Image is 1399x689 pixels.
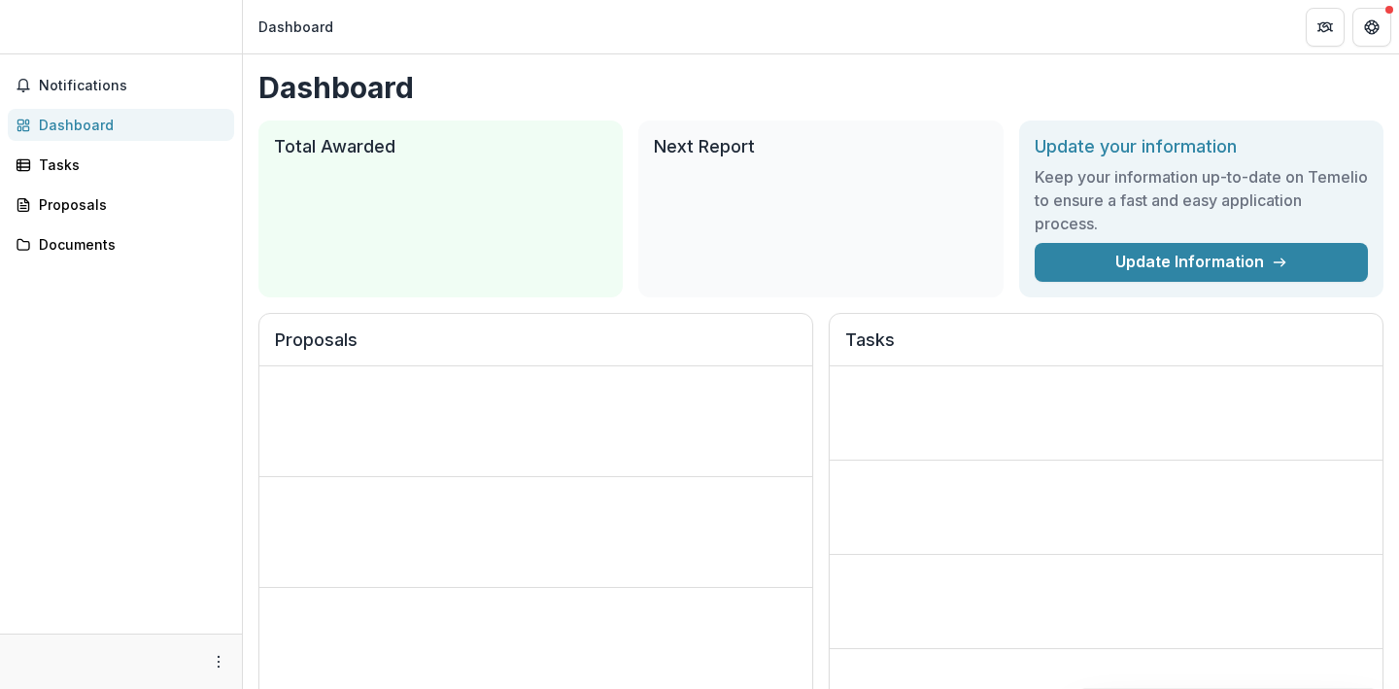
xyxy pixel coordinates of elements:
h1: Dashboard [258,70,1383,105]
a: Dashboard [8,109,234,141]
a: Proposals [8,189,234,221]
div: Proposals [39,194,219,215]
a: Documents [8,228,234,260]
button: Notifications [8,70,234,101]
button: More [207,650,230,673]
div: Documents [39,234,219,255]
nav: breadcrumb [251,13,341,41]
div: Dashboard [39,115,219,135]
button: Partners [1306,8,1345,47]
button: Get Help [1352,8,1391,47]
h2: Next Report [654,136,987,157]
span: Notifications [39,78,226,94]
a: Update Information [1035,243,1368,282]
h2: Tasks [845,329,1367,366]
a: Tasks [8,149,234,181]
h2: Update your information [1035,136,1368,157]
div: Tasks [39,155,219,175]
h2: Total Awarded [274,136,607,157]
div: Dashboard [258,17,333,37]
h2: Proposals [275,329,797,366]
h3: Keep your information up-to-date on Temelio to ensure a fast and easy application process. [1035,165,1368,235]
